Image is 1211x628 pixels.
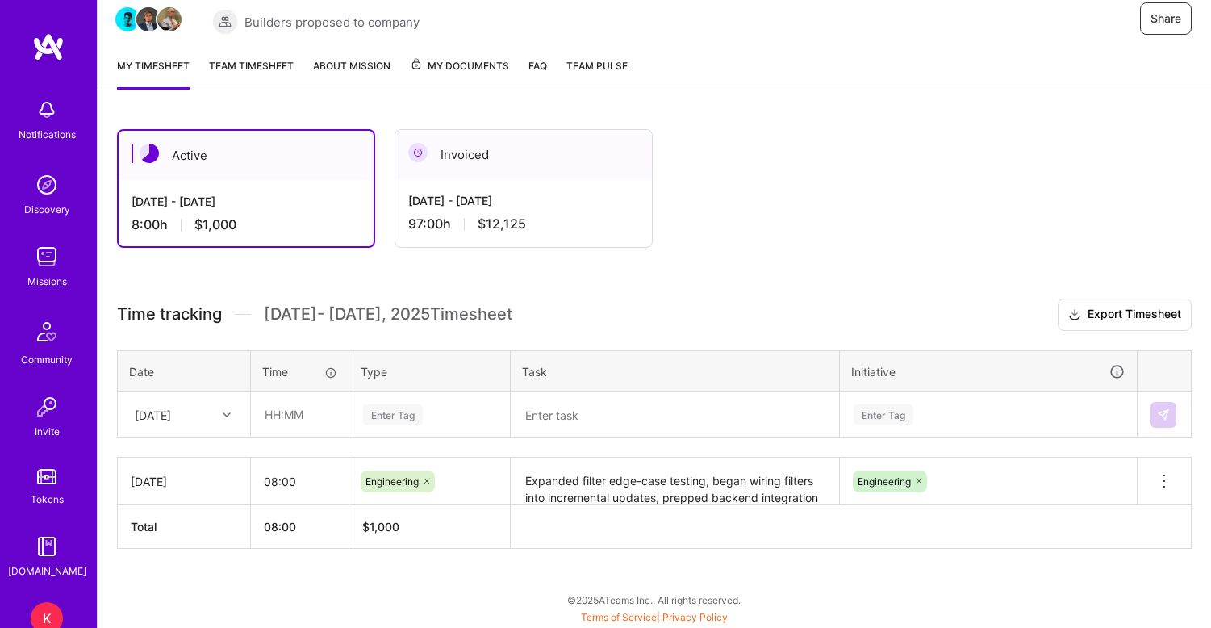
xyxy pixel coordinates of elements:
[212,9,238,35] img: Builders proposed to company
[410,57,509,90] a: My Documents
[581,611,657,623] a: Terms of Service
[32,32,65,61] img: logo
[19,126,76,143] div: Notifications
[408,216,639,232] div: 97:00 h
[1140,2,1192,35] button: Share
[37,469,56,484] img: tokens
[1068,307,1081,324] i: icon Download
[1157,408,1170,421] img: Submit
[362,520,399,534] span: $ 1,000
[363,402,423,427] div: Enter Tag
[97,580,1211,620] div: © 2025 ATeams Inc., All rights reserved.
[31,169,63,201] img: discovery
[395,130,652,179] div: Invoiced
[581,611,728,623] span: |
[251,460,349,503] input: HH:MM
[408,192,639,209] div: [DATE] - [DATE]
[118,350,251,392] th: Date
[662,611,728,623] a: Privacy Policy
[854,402,913,427] div: Enter Tag
[252,393,348,436] input: HH:MM
[21,351,73,368] div: Community
[157,7,182,31] img: Team Member Avatar
[365,475,419,488] span: Engineering
[27,312,66,351] img: Community
[117,57,190,90] a: My timesheet
[223,411,231,419] i: icon Chevron
[566,60,628,72] span: Team Pulse
[31,241,63,273] img: teamwork
[24,201,70,218] div: Discovery
[132,216,361,233] div: 8:00 h
[27,273,67,290] div: Missions
[159,6,180,33] a: Team Member Avatar
[31,530,63,563] img: guide book
[512,459,837,504] textarea: Expanded filter edge-case testing, began wiring filters into incremental updates, prepped backend...
[119,131,374,180] div: Active
[194,216,236,233] span: $1,000
[117,304,222,324] span: Time tracking
[31,94,63,126] img: bell
[136,7,161,31] img: Team Member Avatar
[118,505,251,549] th: Total
[1058,299,1192,331] button: Export Timesheet
[313,57,390,90] a: About Mission
[851,362,1125,381] div: Initiative
[410,57,509,75] span: My Documents
[478,216,526,232] span: $12,125
[138,6,159,33] a: Team Member Avatar
[31,491,64,508] div: Tokens
[349,350,511,392] th: Type
[131,473,237,490] div: [DATE]
[566,57,628,90] a: Team Pulse
[858,475,911,488] span: Engineering
[251,505,349,549] th: 08:00
[408,143,428,162] img: Invoiced
[1150,10,1181,27] span: Share
[31,391,63,423] img: Invite
[35,423,60,440] div: Invite
[244,14,420,31] span: Builders proposed to company
[8,563,86,580] div: [DOMAIN_NAME]
[264,304,512,324] span: [DATE] - [DATE] , 2025 Timesheet
[132,193,361,210] div: [DATE] - [DATE]
[511,350,840,392] th: Task
[135,406,171,423] div: [DATE]
[262,363,337,380] div: Time
[140,144,159,163] img: Active
[117,6,138,33] a: Team Member Avatar
[209,57,294,90] a: Team timesheet
[528,57,547,90] a: FAQ
[115,7,140,31] img: Team Member Avatar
